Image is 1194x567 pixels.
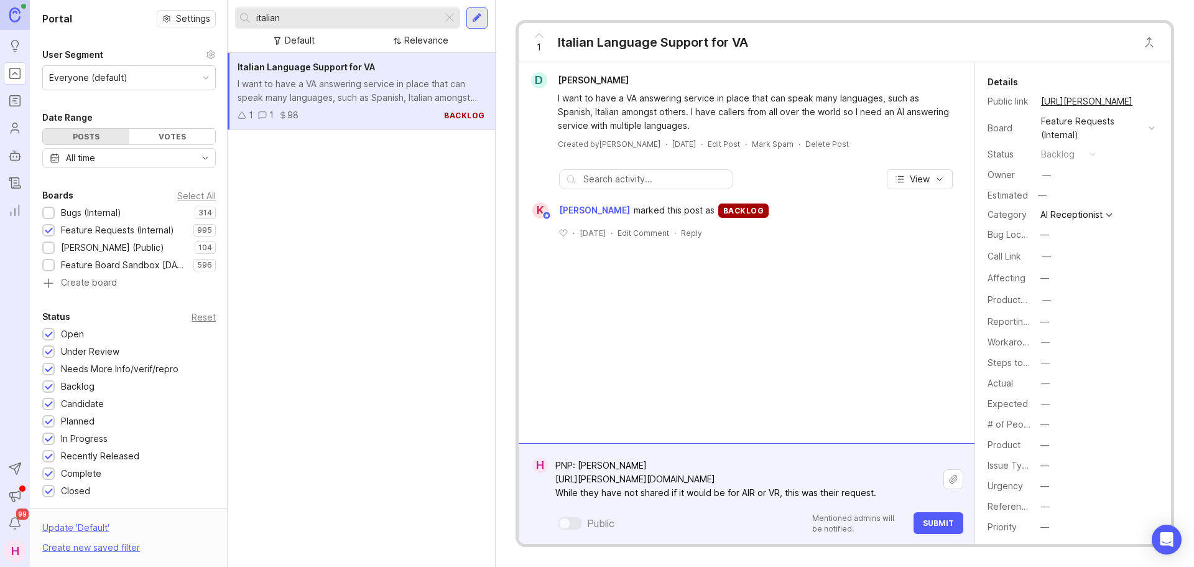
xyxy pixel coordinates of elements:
[1040,438,1049,452] div: —
[16,508,29,520] span: 99
[1041,397,1050,411] div: —
[269,108,274,122] div: 1
[42,521,109,541] div: Update ' Default '
[61,415,95,428] div: Planned
[1039,248,1055,265] button: Call Link
[61,380,95,393] div: Backlog
[701,139,703,149] div: ·
[988,148,1031,161] div: Status
[988,121,1031,135] div: Board
[1041,148,1075,161] div: backlog
[42,47,103,62] div: User Segment
[1040,228,1049,241] div: —
[238,77,485,105] div: I want to have a VA answering service in place that can speak many languages, such as Spanish, It...
[157,10,216,27] a: Settings
[988,294,1053,305] label: ProductboardID
[914,512,963,534] button: Submit
[558,34,748,51] div: Italian Language Support for VA
[672,139,696,149] a: [DATE]
[42,110,93,125] div: Date Range
[988,208,1031,222] div: Category
[1040,210,1103,219] div: AI Receptionist
[42,188,73,203] div: Boards
[618,228,669,238] div: Edit Comment
[1041,377,1050,390] div: —
[988,95,1031,108] div: Public link
[42,11,72,26] h1: Portal
[1037,375,1053,391] button: Actual
[1042,293,1051,307] div: —
[988,501,1043,512] label: Reference(s)
[1152,525,1182,555] div: Open Intercom Messenger
[988,337,1038,347] label: Workaround
[1037,396,1053,412] button: Expected
[542,211,551,220] img: member badge
[812,513,906,534] p: Mentioned admins will be notified.
[1041,335,1050,349] div: —
[61,223,174,237] div: Feature Requests (Internal)
[4,512,26,535] button: Notifications
[988,439,1020,450] label: Product
[42,278,216,289] a: Create board
[4,540,26,562] div: H
[228,53,495,130] a: Italian Language Support for VAI want to have a VA answering service in place that can speak many...
[1041,356,1050,370] div: —
[943,469,963,489] button: Upload file
[674,228,676,238] div: ·
[444,110,485,121] div: backlog
[195,153,215,163] svg: toggle icon
[910,173,930,185] span: View
[66,151,95,165] div: All time
[548,454,943,505] textarea: PNP: [PERSON_NAME] [URL][PERSON_NAME][DOMAIN_NAME] While they have not shared if it would be for ...
[287,108,298,122] div: 98
[988,357,1072,368] label: Steps to Reproduce
[988,522,1017,532] label: Priority
[61,206,121,220] div: Bugs (Internal)
[61,484,90,498] div: Closed
[198,243,212,253] p: 104
[9,7,21,22] img: Canny Home
[1041,500,1050,513] div: —
[532,457,548,474] div: H
[4,144,26,167] a: Autopilot
[129,129,216,144] div: Votes
[525,202,634,218] a: K[PERSON_NAME]
[681,228,702,238] div: Reply
[4,457,26,480] button: Send to Autopilot
[4,62,26,85] a: Portal
[1137,30,1162,55] button: Close button
[887,169,953,189] button: View
[1040,479,1049,493] div: —
[43,129,129,144] div: Posts
[988,378,1013,388] label: Actual
[988,251,1021,261] label: Call Link
[61,449,139,463] div: Recently Released
[197,260,212,270] p: 596
[923,518,954,528] span: Submit
[988,273,1025,283] label: Affecting
[718,204,769,218] div: backlog
[634,204,715,217] span: marked this post as
[197,225,212,235] p: 995
[1040,459,1049,472] div: —
[4,90,26,112] a: Roadmaps
[665,139,667,149] div: ·
[61,362,178,376] div: Needs More Info/verif/repro
[524,72,639,88] a: D[PERSON_NAME]
[61,258,187,272] div: Feature Board Sandbox [DATE]
[1040,418,1049,431] div: —
[988,398,1028,409] label: Expected
[1042,250,1051,263] div: —
[558,75,629,85] span: [PERSON_NAME]
[573,228,575,238] div: ·
[61,432,108,446] div: In Progress
[404,34,448,47] div: Relevance
[798,139,800,149] div: ·
[988,168,1031,182] div: Owner
[42,309,70,324] div: Status
[531,72,547,88] div: D
[4,199,26,222] a: Reporting
[583,172,726,186] input: Search activity...
[1037,355,1053,371] button: Steps to Reproduce
[4,172,26,194] a: Changelog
